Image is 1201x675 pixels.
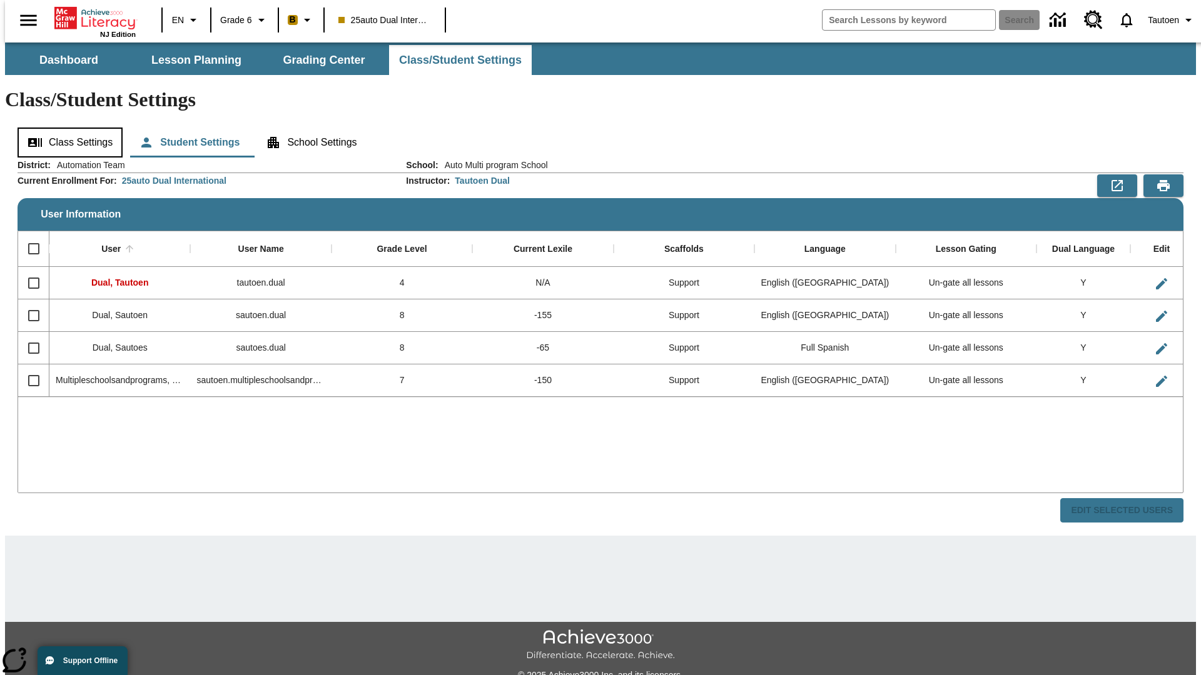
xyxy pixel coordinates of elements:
h2: District : [18,160,51,171]
button: Dashboard [6,45,131,75]
div: tautoen.dual [190,267,331,299]
span: NJ Edition [100,31,136,38]
div: Class/Student Settings [18,127,1183,157]
div: Dual Language [1052,244,1115,255]
h2: School : [406,160,438,171]
span: Dual, Sautoen [92,310,148,320]
a: Home [54,6,136,31]
div: Un-gate all lessons [896,267,1036,299]
span: Multipleschoolsandprograms, Sautoen [56,375,205,385]
button: Student Settings [129,127,250,157]
div: Language [804,244,846,255]
div: 4 [332,267,472,299]
div: Y [1036,299,1130,332]
span: Dual, Sautoes [93,342,148,352]
a: Notifications [1110,4,1143,36]
span: Tautoen [1148,14,1179,27]
div: Grade Level [377,244,427,255]
button: Profile/Settings [1143,9,1201,31]
span: Auto Multi program School [438,159,548,171]
div: -150 [472,364,613,397]
div: Support [614,364,754,397]
button: Grade: Grade 6, Select a grade [215,9,274,31]
button: Print Preview [1143,174,1183,197]
div: sautoen.dual [190,299,331,332]
button: Edit User [1149,304,1174,329]
div: SubNavbar [5,42,1196,75]
a: Data Center [1042,3,1077,37]
a: Resource Center, Will open in new tab [1077,3,1110,37]
button: Language: EN, Select a language [166,9,206,31]
div: Current Lexile [514,244,572,255]
h1: Class/Student Settings [5,88,1196,111]
div: -65 [472,332,613,364]
div: sautoen.multipleschoolsandprograms [190,364,331,397]
div: Tautoen Dual [455,174,510,187]
div: Support [614,299,754,332]
div: Y [1036,364,1130,397]
button: Lesson Planning [134,45,259,75]
button: Boost Class color is peach. Change class color [283,9,320,31]
div: Scaffolds [664,244,704,255]
span: Automation Team [51,159,125,171]
div: User [101,244,121,255]
button: School Settings [256,127,367,157]
div: SubNavbar [5,45,533,75]
div: Y [1036,267,1130,299]
div: 7 [332,364,472,397]
div: English (US) [754,267,895,299]
div: 8 [332,299,472,332]
span: 25auto Dual International [338,14,431,27]
div: Un-gate all lessons [896,332,1036,364]
input: search field [823,10,995,30]
button: Open side menu [10,2,47,39]
div: 8 [332,332,472,364]
div: User Name [238,244,284,255]
button: Class/Student Settings [389,45,532,75]
div: Un-gate all lessons [896,364,1036,397]
div: -155 [472,299,613,332]
h2: Current Enrollment For : [18,176,117,186]
div: English (US) [754,299,895,332]
div: N/A [472,267,613,299]
span: User Information [41,209,121,220]
div: Lesson Gating [936,244,996,255]
button: Edit User [1149,271,1174,296]
div: Full Spanish [754,332,895,364]
button: Export to CSV [1097,174,1137,197]
span: Grade 6 [220,14,252,27]
div: Y [1036,332,1130,364]
button: Support Offline [38,646,128,675]
div: 25auto Dual International [122,174,226,187]
span: B [290,12,296,27]
h2: Instructor : [406,176,450,186]
button: Edit User [1149,336,1174,361]
div: Edit [1153,244,1170,255]
span: Dual, Tautoen [91,277,149,287]
div: Support [614,332,754,364]
div: Un-gate all lessons [896,299,1036,332]
img: Achieve3000 Differentiate Accelerate Achieve [526,629,675,661]
div: English (US) [754,364,895,397]
span: Support Offline [63,656,118,665]
button: Class Settings [18,127,123,157]
div: User Information [18,159,1183,523]
button: Edit User [1149,369,1174,394]
div: sautoes.dual [190,332,331,364]
button: Grading Center [261,45,387,75]
div: Home [54,4,136,38]
div: Support [614,267,754,299]
span: EN [172,14,184,27]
